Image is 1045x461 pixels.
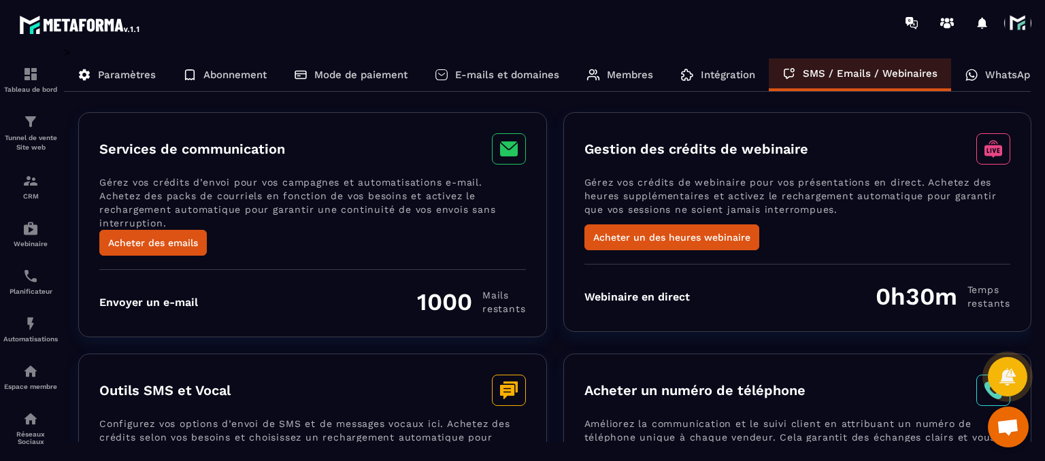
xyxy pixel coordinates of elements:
img: formation [22,114,39,130]
img: logo [19,12,142,37]
a: schedulerschedulerPlanificateur [3,258,58,305]
a: formationformationTableau de bord [3,56,58,103]
div: 0h30m [876,282,1010,311]
a: formationformationTunnel de vente Site web [3,103,58,163]
p: Automatisations [3,335,58,343]
span: restants [967,296,1010,310]
button: Acheter des emails [99,230,207,256]
div: Ouvrir le chat [988,407,1029,447]
p: Mode de paiement [314,69,408,81]
h3: Services de communication [99,141,285,157]
p: Tableau de bord [3,86,58,93]
p: Gérez vos crédits d’envoi pour vos campagnes et automatisations e-mail. Achetez des packs de cour... [99,175,526,230]
p: Intégration [701,69,755,81]
p: CRM [3,192,58,200]
a: automationsautomationsAutomatisations [3,305,58,353]
div: Webinaire en direct [584,290,690,303]
p: Planificateur [3,288,58,295]
div: 1000 [417,288,525,316]
h3: Outils SMS et Vocal [99,382,231,398]
img: formation [22,173,39,189]
p: Gérez vos crédits de webinaire pour vos présentations en direct. Achetez des heures supplémentair... [584,175,1011,224]
p: Abonnement [203,69,267,81]
p: Webinaire [3,240,58,247]
button: Acheter un des heures webinaire [584,224,759,250]
img: formation [22,66,39,82]
p: Membres [607,69,653,81]
p: Tunnel de vente Site web [3,133,58,152]
span: Temps [967,283,1010,296]
p: Espace membre [3,383,58,390]
p: Réseaux Sociaux [3,430,58,445]
span: restants [482,302,525,315]
p: E-mails et domaines [455,69,559,81]
span: Mails [482,288,525,302]
p: Paramètres [98,69,156,81]
img: social-network [22,411,39,427]
div: Envoyer un e-mail [99,296,198,309]
a: automationsautomationsWebinaire [3,210,58,258]
a: automationsautomationsEspace membre [3,353,58,400]
img: automations [22,363,39,379]
a: formationformationCRM [3,163,58,210]
img: scheduler [22,268,39,284]
h3: Acheter un numéro de téléphone [584,382,806,398]
h3: Gestion des crédits de webinaire [584,141,808,157]
a: social-networksocial-networkRéseaux Sociaux [3,400,58,456]
p: SMS / Emails / Webinaires [803,67,938,80]
img: automations [22,315,39,332]
img: automations [22,220,39,237]
p: WhatsApp [985,69,1036,81]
